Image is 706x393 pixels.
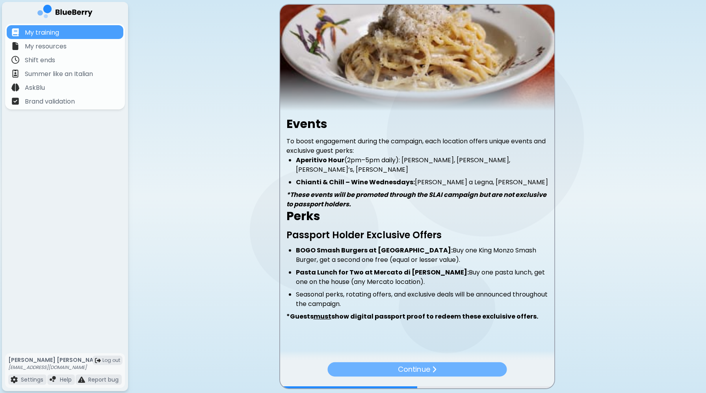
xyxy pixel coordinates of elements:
strong: *These events will be promoted through the SLAI campaign but are not exclusive to passport holders. [286,190,546,209]
p: [PERSON_NAME] [PERSON_NAME] [8,356,104,363]
p: To boost engagement during the campaign, each location offers unique events and exclusive guest p... [286,137,548,156]
p: Summer like an Italian [25,69,93,79]
li: (2pm–5pm daily): [PERSON_NAME], [PERSON_NAME], [PERSON_NAME]’s, [PERSON_NAME] [296,156,548,174]
img: file icon [431,365,436,373]
p: Help [60,376,72,383]
img: file icon [11,70,19,78]
p: AskBlu [25,83,45,93]
span: must [314,312,331,321]
img: file icon [11,56,19,64]
p: Report bug [88,376,119,383]
h2: Perks [286,209,548,223]
p: Settings [21,376,43,383]
img: file icon [11,83,19,91]
strong: Chianti & Chill – Wine Wednesdays: [296,178,415,187]
li: Buy one pasta lunch, get one on the house (any Mercato location). [296,268,548,287]
img: file icon [11,28,19,36]
img: file icon [11,376,18,383]
p: My resources [25,42,67,51]
img: logout [95,358,101,363]
img: file icon [11,42,19,50]
strong: Pasta Lunch for Two at Mercato di [PERSON_NAME]: [296,268,469,277]
img: file icon [50,376,57,383]
p: Brand validation [25,97,75,106]
img: file icon [11,97,19,105]
p: My training [25,28,59,37]
li: Seasonal perks, rotating offers, and exclusive deals will be announced throughout the campaign. [296,290,548,309]
p: Continue [398,364,430,375]
img: file icon [78,376,85,383]
li: [PERSON_NAME] a Legna, [PERSON_NAME] [296,178,548,187]
span: Log out [102,357,120,363]
p: [EMAIL_ADDRESS][DOMAIN_NAME] [8,364,104,371]
p: Shift ends [25,56,55,65]
li: Buy one King Monzo Smash Burger, get a second one free (equal or lesser value). [296,246,548,265]
strong: *Guests show digital passport proof to redeem these excluisive offers. [286,312,538,321]
h2: Events [286,117,548,131]
strong: Aperitivo Hour [296,156,344,165]
h3: Passport Holder Exclusive Offers [286,229,548,241]
strong: BOGO Smash Burgers at [GEOGRAPHIC_DATA]: [296,246,453,255]
img: company logo [37,5,93,21]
